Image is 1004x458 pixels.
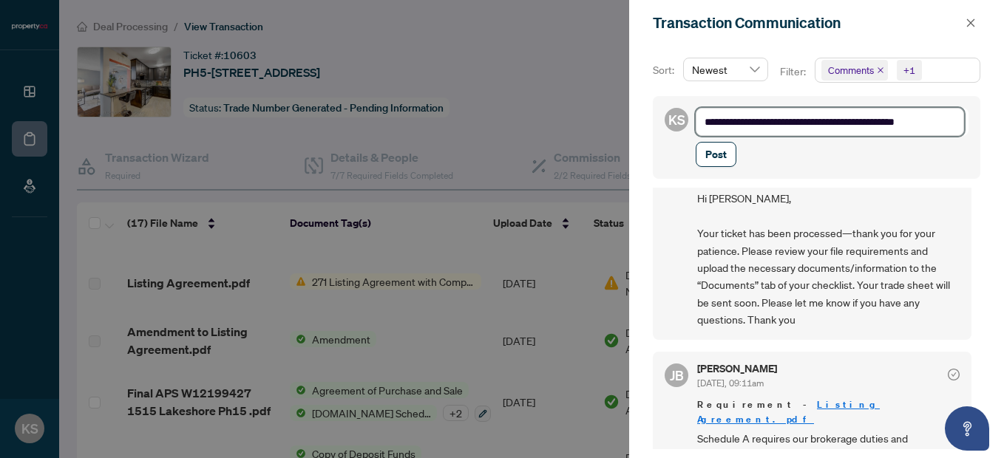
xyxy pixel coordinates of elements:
span: JB [670,365,684,386]
span: Comments [828,63,874,78]
span: Newest [692,58,759,81]
span: check-circle [948,369,960,380]
button: Post [696,142,736,167]
span: KS [668,109,685,130]
span: [DATE], 09:11am [697,377,764,389]
span: Post [705,143,727,166]
div: +1 [903,63,915,78]
span: close [877,66,884,74]
span: Requirement - [697,397,960,427]
h5: [PERSON_NAME] [697,363,777,374]
button: Open asap [945,406,989,451]
p: Filter: [780,64,808,80]
span: Comments [821,60,888,81]
span: Hi [PERSON_NAME], Your ticket has been processed—thank you for your patience. Please review your ... [697,190,960,328]
p: Sort: [653,62,677,78]
span: close [966,18,976,28]
a: Listing Agreement.pdf [697,398,880,425]
div: Transaction Communication [653,12,961,34]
